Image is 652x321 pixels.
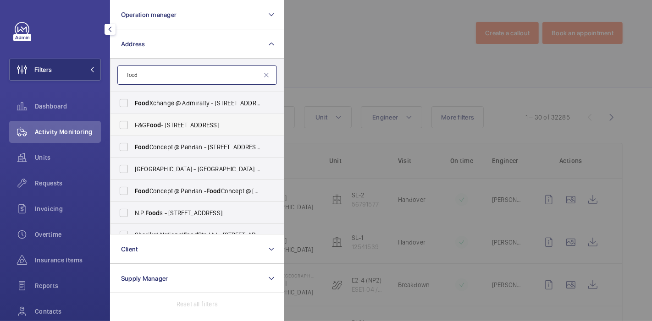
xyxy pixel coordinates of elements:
span: Activity Monitoring [35,127,101,136]
span: Contacts [35,307,101,316]
span: Invoicing [35,204,101,213]
span: Reports [35,281,101,290]
button: Filters [9,59,101,81]
span: Insurance items [35,256,101,265]
span: Filters [34,65,52,74]
span: Requests [35,179,101,188]
span: Dashboard [35,102,101,111]
span: Units [35,153,101,162]
span: Overtime [35,230,101,239]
